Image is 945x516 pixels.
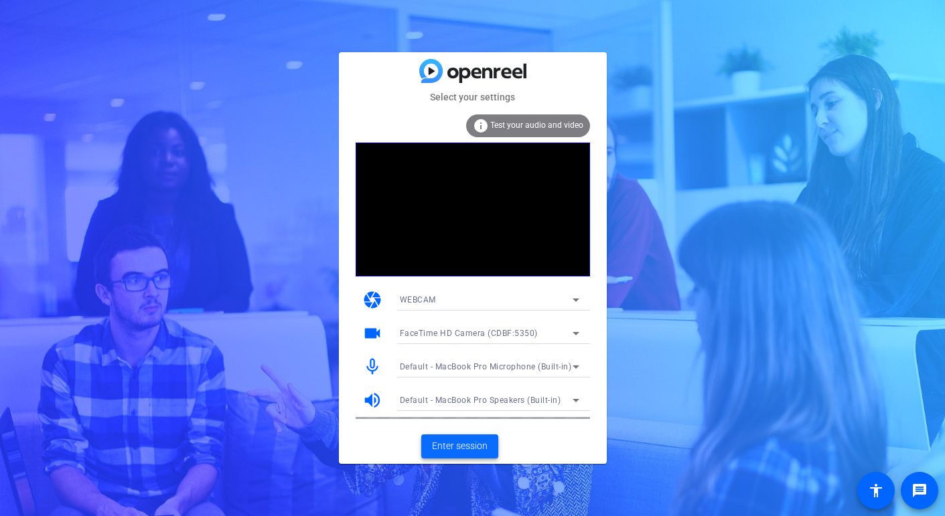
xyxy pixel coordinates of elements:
[868,483,884,499] mat-icon: accessibility
[362,357,382,377] mat-icon: mic_none
[339,90,607,104] mat-card-subtitle: Select your settings
[362,290,382,310] mat-icon: camera
[432,439,488,453] span: Enter session
[362,323,382,343] mat-icon: videocam
[362,390,382,410] mat-icon: volume_up
[473,118,489,134] mat-icon: info
[490,120,583,130] span: Test your audio and video
[400,329,538,338] span: FaceTime HD Camera (CDBF:5350)
[400,295,436,305] span: WEBCAM
[421,434,498,458] button: Enter session
[400,396,561,405] span: Default - MacBook Pro Speakers (Built-in)
[419,59,526,82] img: blue-gradient.svg
[912,483,928,499] mat-icon: message
[400,362,572,371] span: Default - MacBook Pro Microphone (Built-in)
